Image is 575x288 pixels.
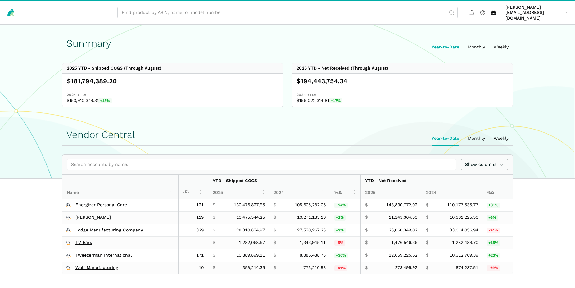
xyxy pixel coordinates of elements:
[482,187,513,199] th: %Δ: activate to sort column ascending
[365,178,407,183] strong: YTD - Net Received
[426,202,428,208] span: $
[178,249,208,262] td: 171
[482,224,513,237] td: -24.09%
[365,265,368,271] span: $
[213,215,215,220] span: $
[426,240,428,245] span: $
[329,98,342,104] span: +17%
[456,265,478,271] span: 874,237.51
[75,227,143,233] a: Lodge Manufacturing Company
[274,265,276,271] span: $
[330,262,360,274] td: -53.54%
[389,253,417,258] span: 12,659,225.62
[178,175,208,199] th: : activate to sort column ascending
[213,178,257,183] strong: YTD - Shipped COGS
[461,159,509,170] a: Show columns
[236,253,265,258] span: 10,889,899.11
[464,40,489,54] ui-tab: Monthly
[213,253,215,258] span: $
[503,3,571,22] a: [PERSON_NAME][EMAIL_ADDRESS][DOMAIN_NAME]
[386,202,417,208] span: 143,830,772.92
[365,202,368,208] span: $
[234,202,265,208] span: 130,476,827.95
[426,253,428,258] span: $
[505,5,564,21] span: [PERSON_NAME][EMAIL_ADDRESS][DOMAIN_NAME]
[303,265,326,271] span: 773,210.98
[427,40,464,54] ui-tab: Year-to-Date
[295,202,326,208] span: 105,605,282.06
[239,240,265,245] span: 1,282,068.57
[464,131,489,146] ui-tab: Monthly
[208,187,269,199] th: 2025: activate to sort column ascending
[487,203,500,208] span: +31%
[365,240,368,245] span: $
[452,240,478,245] span: 1,282,489.70
[297,92,508,98] span: 2024 YTD:
[117,7,458,18] input: Find product by ASIN, name, or model number
[334,253,348,258] span: +30%
[426,215,428,220] span: $
[213,227,215,233] span: $
[334,228,346,233] span: +3%
[178,262,208,274] td: 10
[422,187,482,199] th: 2024: activate to sort column ascending
[178,211,208,224] td: 119
[67,159,456,170] input: Search accounts by name...
[297,227,326,233] span: 27,530,267.25
[297,98,508,104] span: $166,022,314.81
[482,236,513,249] td: 15.13%
[487,265,500,271] span: -69%
[487,215,498,221] span: +8%
[334,265,347,271] span: -54%
[389,227,417,233] span: 25,060,349.02
[482,211,513,224] td: 7.55%
[213,240,215,245] span: $
[389,215,417,220] span: 11,143,364.50
[489,40,513,54] ui-tab: Weekly
[391,240,417,245] span: 1,476,546.36
[487,253,500,258] span: +23%
[297,77,508,85] div: $194,443,754.34
[300,240,326,245] span: 1,343,945.11
[66,129,509,140] h1: Vendor Central
[482,249,513,262] td: 22.75%
[334,240,345,246] span: -5%
[242,265,265,271] span: 359,214.35
[365,227,368,233] span: $
[67,98,278,104] span: $153,910,379.31
[334,215,346,221] span: +2%
[178,224,208,237] td: 329
[330,224,360,237] td: 2.84%
[330,236,360,249] td: -4.60%
[297,66,388,71] div: 2025 YTD - Net Received (Through August)
[395,265,417,271] span: 273,495.92
[75,240,92,245] a: TV Ears
[62,175,178,199] th: Name : activate to sort column descending
[297,215,326,220] span: 10,271,185.16
[274,240,276,245] span: $
[365,215,368,220] span: $
[465,161,504,168] span: Show columns
[330,249,360,262] td: 29.85%
[360,187,422,199] th: 2025: activate to sort column ascending
[75,202,127,208] a: Energizer Personal Care
[330,199,360,211] td: 23.55%
[75,253,132,258] a: Tweezerman International
[427,131,464,146] ui-tab: Year-to-Date
[178,199,208,211] td: 121
[487,240,500,246] span: +15%
[330,211,360,224] td: 1.99%
[67,66,161,71] div: 2025 YTD - Shipped COGS (Through August)
[274,227,276,233] span: $
[274,253,276,258] span: $
[213,202,215,208] span: $
[447,202,478,208] span: 110,177,535.77
[450,253,478,258] span: 10,312,769.39
[75,265,118,271] a: Wolf Manufacturing
[98,98,112,104] span: +18%
[330,187,360,199] th: %Δ: activate to sort column ascending
[274,202,276,208] span: $
[236,227,265,233] span: 28,310,834.97
[365,253,368,258] span: $
[489,131,513,146] ui-tab: Weekly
